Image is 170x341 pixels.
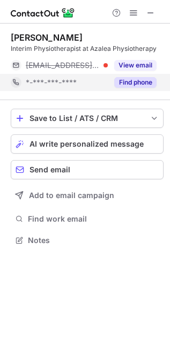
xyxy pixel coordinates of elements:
[29,165,70,174] span: Send email
[11,32,83,43] div: [PERSON_NAME]
[11,186,164,205] button: Add to email campaign
[11,109,164,128] button: save-profile-one-click
[11,233,164,248] button: Notes
[28,236,159,245] span: Notes
[11,6,75,19] img: ContactOut v5.3.10
[29,191,114,200] span: Add to email campaign
[11,160,164,179] button: Send email
[28,214,159,224] span: Find work email
[11,134,164,154] button: AI write personalized message
[11,44,164,54] div: Interim Physiotherapist at Azalea Physiotherapy
[114,60,157,71] button: Reveal Button
[29,114,145,123] div: Save to List / ATS / CRM
[114,77,157,88] button: Reveal Button
[29,140,144,148] span: AI write personalized message
[26,60,100,70] span: [EMAIL_ADDRESS][DOMAIN_NAME]
[11,211,164,226] button: Find work email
